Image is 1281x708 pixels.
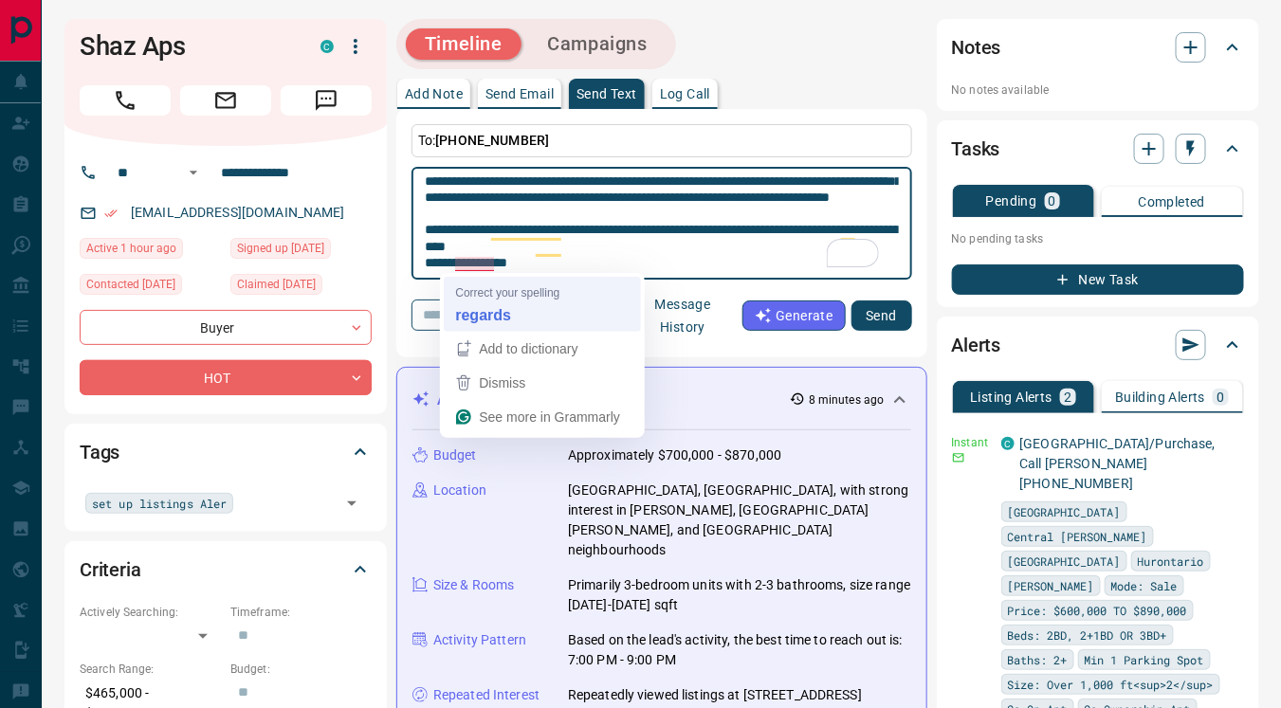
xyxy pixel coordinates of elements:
div: Notes [952,25,1244,70]
div: Alerts [952,322,1244,368]
span: Message [281,85,372,116]
div: Mon Oct 13 2025 [80,238,221,264]
button: Send [851,300,912,331]
div: Tasks [952,126,1244,172]
span: Signed up [DATE] [237,239,324,258]
p: Send Text [576,87,637,100]
span: Active 1 hour ago [86,239,176,258]
p: Repeated Interest [433,685,540,705]
p: Search Range: [80,661,221,678]
span: Call [80,85,171,116]
button: Open [182,161,205,184]
h2: Alerts [952,330,1001,360]
a: [EMAIL_ADDRESS][DOMAIN_NAME] [131,205,345,220]
p: Approximately $700,000 - $870,000 [568,445,781,465]
span: [PERSON_NAME] [1008,576,1094,595]
span: Central [PERSON_NAME] [1008,527,1147,546]
span: Baths: 2+ [1008,650,1068,669]
p: Instant [952,434,990,451]
button: Campaigns [529,28,667,60]
div: condos.ca [1001,437,1015,450]
span: [GEOGRAPHIC_DATA] [1008,502,1121,521]
span: set up listings Aler [92,494,227,513]
p: 0 [1049,194,1056,208]
p: No pending tasks [952,225,1244,253]
span: Min 1 Parking Spot [1085,650,1204,669]
p: Building Alerts [1115,390,1205,404]
textarea: To enrich screen reader interactions, please activate Accessibility in Grammarly extension settings [425,175,899,272]
p: Listing Alerts [970,390,1052,404]
p: Activity Pattern [433,630,526,650]
p: [GEOGRAPHIC_DATA], [GEOGRAPHIC_DATA], with strong interest in [PERSON_NAME], [GEOGRAPHIC_DATA][PE... [568,481,911,560]
span: Email [180,85,271,116]
p: Primarily 3-bedroom units with 2-3 bathrooms, size range [DATE]-[DATE] sqft [568,575,911,615]
h2: Notes [952,32,1001,63]
button: Message History [623,289,742,342]
div: Sat Aug 16 2025 [230,274,372,300]
p: Budget: [230,661,372,678]
span: Beds: 2BD, 2+1BD OR 3BD+ [1008,626,1167,644]
p: Size & Rooms [433,575,515,595]
h2: Tags [80,437,119,467]
h1: Shaz Aps [80,31,292,62]
a: [GEOGRAPHIC_DATA]/Purchase, Call [PERSON_NAME] [PHONE_NUMBER] [1020,436,1217,491]
p: Timeframe: [230,604,372,621]
span: [PHONE_NUMBER] [435,133,549,148]
svg: Email [952,451,965,464]
button: New Task [952,264,1244,295]
p: To: [412,124,912,157]
span: Hurontario [1138,552,1204,571]
div: Buyer [80,310,372,345]
span: Size: Over 1,000 ft<sup>2</sup> [1008,675,1214,694]
div: Tags [80,429,372,475]
div: Activity Summary8 minutes ago [412,383,911,418]
p: Based on the lead's activity, the best time to reach out is: 7:00 PM - 9:00 PM [568,630,911,670]
div: condos.ca [320,40,334,53]
p: Budget [433,445,477,465]
div: Fri Aug 15 2025 [230,238,372,264]
button: Timeline [406,28,522,60]
p: Location [433,481,486,500]
h2: Tasks [952,134,1000,164]
svg: Email Verified [104,207,118,220]
p: 0 [1217,390,1224,404]
span: Contacted [DATE] [86,275,175,294]
span: Price: $600,000 TO $890,000 [1008,601,1187,620]
p: Send Email [485,87,554,100]
span: Claimed [DATE] [237,275,316,294]
span: Mode: Sale [1111,576,1178,595]
p: Actively Searching: [80,604,221,621]
p: Activity Summary [437,390,545,410]
div: Criteria [80,547,372,592]
div: Mon Sep 15 2025 [80,274,221,300]
p: Pending [986,194,1037,208]
span: [GEOGRAPHIC_DATA] [1008,552,1121,571]
p: Completed [1139,195,1206,209]
p: 2 [1064,390,1071,404]
button: Open [339,490,365,517]
div: HOT [80,360,372,395]
p: 8 minutes ago [809,391,884,408]
p: Log Call [660,87,710,100]
button: Generate [742,300,845,331]
p: Add Note [405,87,463,100]
h2: Criteria [80,554,141,585]
p: No notes available [952,82,1244,99]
